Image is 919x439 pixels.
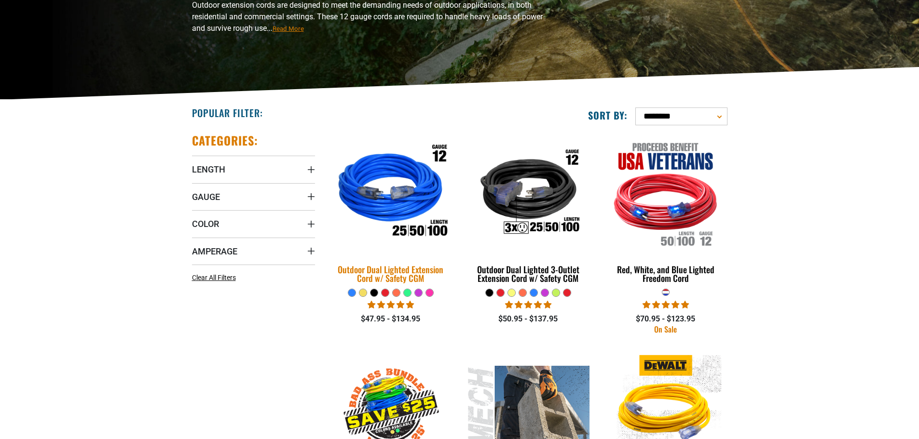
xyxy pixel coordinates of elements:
[329,265,453,282] div: Outdoor Dual Lighted Extension Cord w/ Safety CGM
[604,265,727,282] div: Red, White, and Blue Lighted Freedom Cord
[192,218,219,229] span: Color
[192,133,259,148] h2: Categories:
[192,238,315,265] summary: Amperage
[604,325,727,333] div: On Sale
[273,25,304,32] span: Read More
[192,274,236,281] span: Clear All Filters
[192,246,237,257] span: Amperage
[605,138,727,249] img: Red, White, and Blue Lighted Freedom Cord
[368,300,414,309] span: 4.81 stars
[323,132,458,255] img: Outdoor Dual Lighted Extension Cord w/ Safety CGM
[192,106,263,119] h2: Popular Filter:
[588,109,628,121] label: Sort by:
[466,265,590,282] div: Outdoor Dual Lighted 3-Outlet Extension Cord w/ Safety CGM
[192,0,543,33] span: Outdoor extension cords are designed to meet the demanding needs of outdoor applications, in both...
[192,156,315,183] summary: Length
[604,313,727,325] div: $70.95 - $123.95
[466,133,590,288] a: Outdoor Dual Lighted 3-Outlet Extension Cord w/ Safety CGM Outdoor Dual Lighted 3-Outlet Extensio...
[192,183,315,210] summary: Gauge
[329,313,453,325] div: $47.95 - $134.95
[192,273,240,283] a: Clear All Filters
[505,300,551,309] span: 4.80 stars
[192,191,220,202] span: Gauge
[192,164,225,175] span: Length
[643,300,689,309] span: 5.00 stars
[467,138,589,249] img: Outdoor Dual Lighted 3-Outlet Extension Cord w/ Safety CGM
[466,313,590,325] div: $50.95 - $137.95
[329,133,453,288] a: Outdoor Dual Lighted Extension Cord w/ Safety CGM Outdoor Dual Lighted Extension Cord w/ Safety CGM
[192,210,315,237] summary: Color
[604,133,727,288] a: Red, White, and Blue Lighted Freedom Cord Red, White, and Blue Lighted Freedom Cord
